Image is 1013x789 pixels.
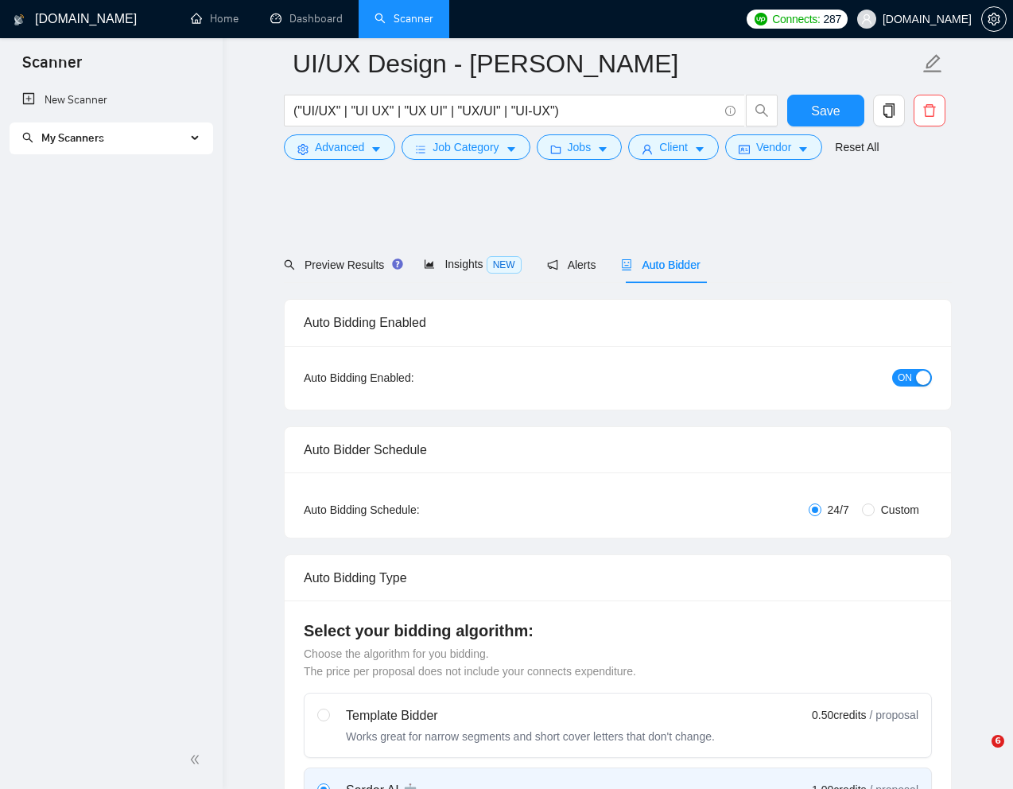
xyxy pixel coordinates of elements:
[898,369,912,387] span: ON
[304,369,513,387] div: Auto Bidding Enabled:
[304,300,932,345] div: Auto Bidding Enabled
[10,84,212,116] li: New Scanner
[874,103,904,118] span: copy
[835,138,879,156] a: Reset All
[293,44,919,84] input: Scanner name...
[746,95,778,126] button: search
[547,259,558,270] span: notification
[981,6,1007,32] button: setting
[914,95,945,126] button: delete
[297,143,309,155] span: setting
[304,555,932,600] div: Auto Bidding Type
[812,706,866,724] span: 0.50 credits
[621,258,700,271] span: Auto Bidder
[424,258,435,270] span: area-chart
[739,143,750,155] span: idcard
[304,501,513,519] div: Auto Bidding Schedule:
[22,131,104,145] span: My Scanners
[772,10,820,28] span: Connects:
[415,143,426,155] span: bars
[547,258,596,271] span: Alerts
[642,143,653,155] span: user
[371,143,382,155] span: caret-down
[304,427,932,472] div: Auto Bidder Schedule
[304,647,636,678] span: Choose the algorithm for you bidding. The price per proposal does not include your connects expen...
[747,103,777,118] span: search
[284,259,295,270] span: search
[811,101,840,121] span: Save
[402,134,530,160] button: barsJob Categorycaret-down
[433,138,499,156] span: Job Category
[628,134,719,160] button: userClientcaret-down
[821,501,856,519] span: 24/7
[487,256,522,274] span: NEW
[597,143,608,155] span: caret-down
[787,95,864,126] button: Save
[725,134,822,160] button: idcardVendorcaret-down
[798,143,809,155] span: caret-down
[189,752,205,768] span: double-left
[755,13,767,25] img: upwork-logo.png
[875,501,926,519] span: Custom
[346,729,715,744] div: Works great for narrow segments and short cover letters that don't change.
[375,12,433,25] a: searchScanner
[293,101,718,121] input: Search Freelance Jobs...
[922,53,943,74] span: edit
[550,143,561,155] span: folder
[621,259,632,270] span: robot
[992,735,1004,748] span: 6
[10,51,95,84] span: Scanner
[824,10,841,28] span: 287
[861,14,872,25] span: user
[270,12,343,25] a: dashboardDashboard
[191,12,239,25] a: homeHome
[568,138,592,156] span: Jobs
[346,706,715,725] div: Template Bidder
[14,7,25,33] img: logo
[284,258,398,271] span: Preview Results
[870,707,918,723] span: / proposal
[756,138,791,156] span: Vendor
[315,138,364,156] span: Advanced
[537,134,623,160] button: folderJobscaret-down
[914,103,945,118] span: delete
[981,13,1007,25] a: setting
[22,132,33,143] span: search
[22,84,200,116] a: New Scanner
[725,106,735,116] span: info-circle
[694,143,705,155] span: caret-down
[304,620,932,642] h4: Select your bidding algorithm:
[41,131,104,145] span: My Scanners
[873,95,905,126] button: copy
[390,257,405,271] div: Tooltip anchor
[959,735,997,773] iframe: Intercom live chat
[506,143,517,155] span: caret-down
[982,13,1006,25] span: setting
[424,258,521,270] span: Insights
[284,134,395,160] button: settingAdvancedcaret-down
[659,138,688,156] span: Client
